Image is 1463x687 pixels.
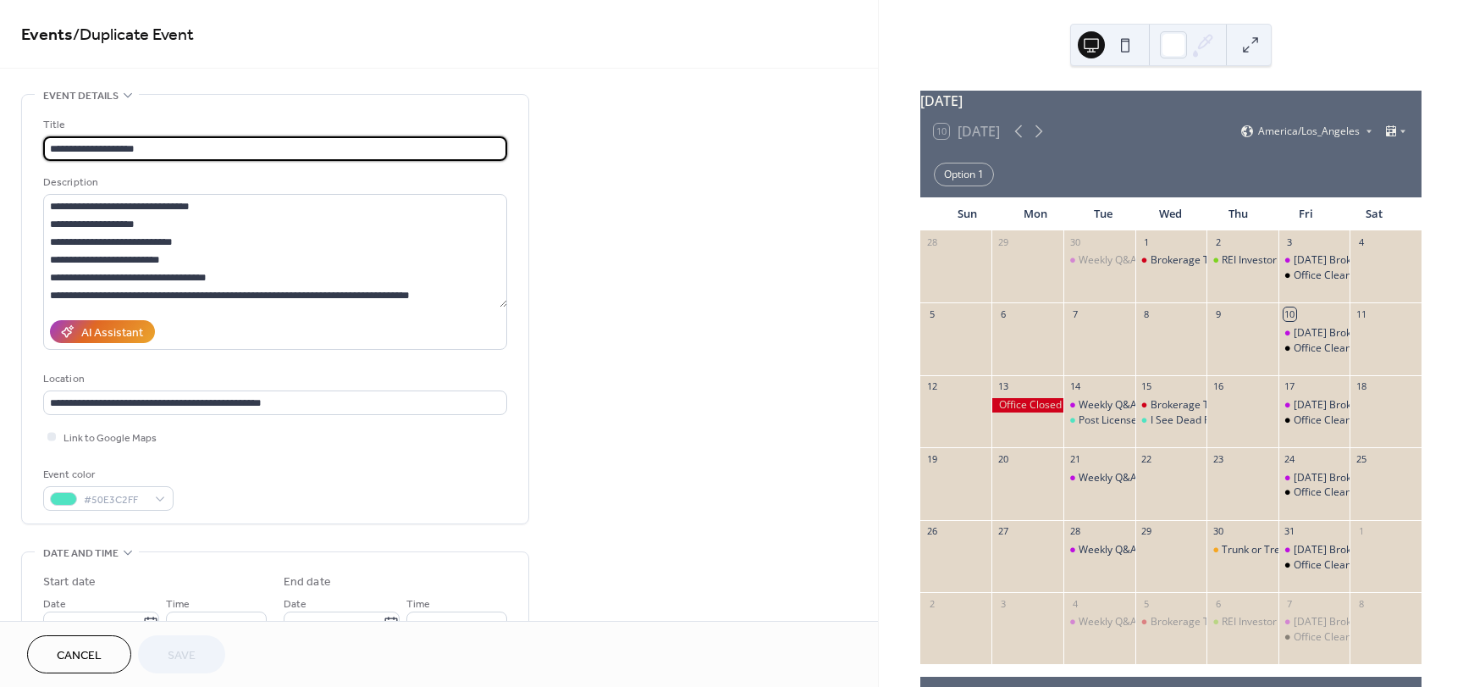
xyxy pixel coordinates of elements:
span: Date and time [43,545,119,562]
div: [DATE] Brokerage Trainings [1294,543,1426,557]
div: 21 [1068,452,1081,465]
div: I See Dead People - 2 ID CE Credits [1151,413,1315,428]
div: [DATE] Brokerage Trainings [1294,471,1426,485]
div: Office Cleaning [1294,558,1366,573]
div: 26 [925,525,938,538]
div: 3 [996,597,1009,610]
div: 20 [996,452,1009,465]
div: Office Cleaning [1278,630,1350,645]
div: 18 [1355,380,1367,393]
div: Description [43,174,504,191]
div: Title [43,116,504,134]
div: Friday Brokerage Trainings [1278,471,1350,485]
a: Events [21,19,73,52]
div: 4 [1068,597,1081,610]
div: Weekly Q&A [1063,543,1135,557]
div: Friday Brokerage Trainings [1278,253,1350,268]
div: Office Cleaning [1294,413,1366,428]
div: Weekly Q&A [1079,398,1137,413]
div: Trunk or Treat: XNW Halloween! [1206,543,1278,557]
div: Wed [1137,197,1205,231]
div: Weekly Q&A [1063,398,1135,413]
div: 4 [1355,235,1367,248]
div: 16 [1212,380,1224,393]
div: 29 [996,235,1009,248]
span: Time [166,596,190,613]
div: Office Cleaning [1278,558,1350,573]
span: Time [406,596,430,613]
div: AI Assistant [81,324,143,342]
div: 8 [1355,597,1367,610]
div: 30 [1068,235,1081,248]
div: 29 [1140,525,1153,538]
div: Weekly Q&A [1063,253,1135,268]
div: REI Investor Meeting [1206,615,1278,629]
div: REI Investor Meeting [1206,253,1278,268]
div: Brokerage Team Meeting [1135,615,1207,629]
div: 8 [1140,307,1153,320]
div: Office Cleaning [1294,269,1366,283]
div: Start date [43,573,96,591]
div: Location [43,370,504,388]
div: Weekly Q&A [1063,615,1135,629]
div: 3 [1284,235,1296,248]
div: 6 [1212,597,1224,610]
div: 28 [925,235,938,248]
div: 10 [1284,307,1296,320]
div: 27 [996,525,1009,538]
div: [DATE] [920,91,1422,111]
span: Event details [43,87,119,105]
div: 2 [925,597,938,610]
div: 13 [996,380,1009,393]
div: 1 [1355,525,1367,538]
div: Event color [43,466,170,484]
div: [DATE] Brokerage Trainings [1294,398,1426,413]
div: 12 [925,380,938,393]
div: Office Cleaning [1294,630,1366,645]
div: Friday Brokerage Trainings [1278,615,1350,629]
div: Weekly Q&A [1079,253,1137,268]
div: 17 [1284,380,1296,393]
div: Mon [1002,197,1069,231]
div: 22 [1140,452,1153,465]
div: 5 [925,307,938,320]
div: 11 [1355,307,1367,320]
span: / Duplicate Event [73,19,194,52]
div: Thu [1205,197,1273,231]
div: Weekly Q&A [1063,471,1135,485]
div: 19 [925,452,938,465]
div: 6 [996,307,1009,320]
div: [DATE] Brokerage Trainings [1294,615,1426,629]
div: Office Cleaning [1278,341,1350,356]
div: Office Cleaning [1294,341,1366,356]
div: 2 [1212,235,1224,248]
div: 7 [1068,307,1081,320]
div: Office Cleaning [1294,485,1366,500]
span: Date [43,596,66,613]
div: Brokerage Team Meeting [1151,398,1272,413]
div: 9 [1212,307,1224,320]
div: Sun [934,197,1002,231]
div: Brokerage Team Meeting [1135,398,1207,413]
div: Brokerage Team Meeting [1151,615,1272,629]
div: Friday Brokerage Trainings [1278,543,1350,557]
span: Cancel [57,647,102,665]
span: America/Los_Angeles [1258,126,1360,136]
button: AI Assistant [50,320,155,343]
div: Post License Course: POST003 [1079,413,1222,428]
div: Friday Brokerage Trainings [1278,398,1350,413]
div: 1 [1140,235,1153,248]
div: Office Cleaning [1278,269,1350,283]
div: 31 [1284,525,1296,538]
div: Office Cleaning [1278,413,1350,428]
div: Weekly Q&A [1079,543,1137,557]
div: Tue [1069,197,1137,231]
div: End date [284,573,331,591]
span: Link to Google Maps [63,429,157,447]
a: Cancel [27,635,131,673]
div: Trunk or Treat: XNW [DATE]! [1222,543,1355,557]
span: Date [284,596,306,613]
div: I See Dead People - 2 ID CE Credits [1135,413,1207,428]
div: Option 1 [934,163,994,186]
div: Brokerage Team Meeting [1151,253,1272,268]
